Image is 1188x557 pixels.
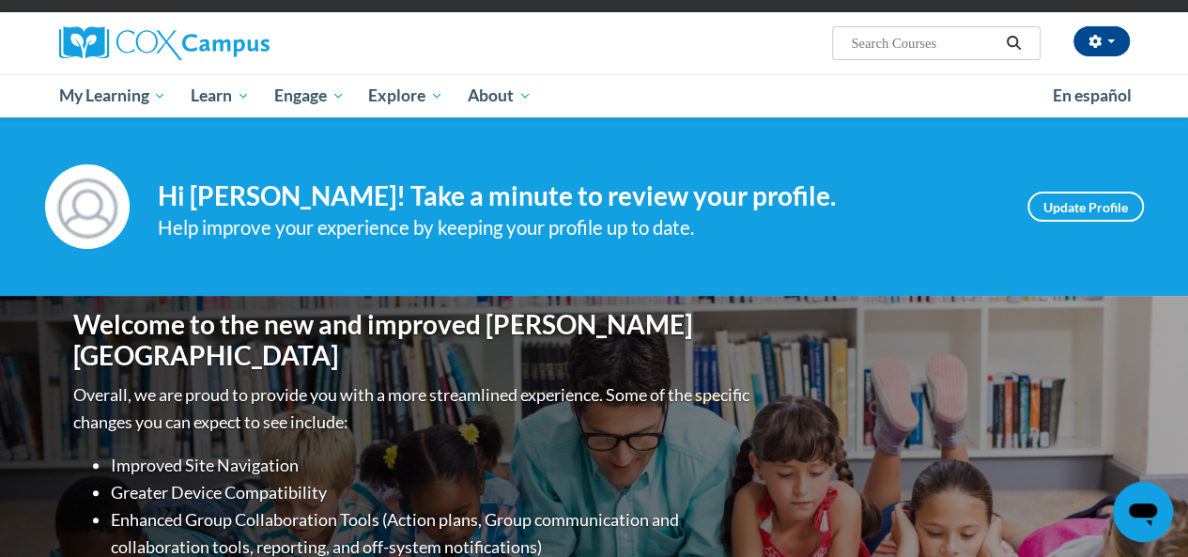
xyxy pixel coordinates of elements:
a: Engage [262,74,357,117]
a: Cox Campus [59,26,397,60]
button: Account Settings [1073,26,1130,56]
li: Greater Device Compatibility [111,479,754,506]
div: Help improve your experience by keeping your profile up to date. [158,212,999,243]
span: Learn [191,85,250,107]
span: Explore [368,85,443,107]
a: Explore [356,74,455,117]
div: Main menu [45,74,1144,117]
h1: Welcome to the new and improved [PERSON_NAME][GEOGRAPHIC_DATA] [73,309,754,372]
button: Search [999,32,1027,54]
a: About [455,74,544,117]
iframe: Button to launch messaging window [1113,482,1173,542]
a: En español [1041,76,1144,116]
span: About [468,85,532,107]
p: Overall, we are proud to provide you with a more streamlined experience. Some of the specific cha... [73,381,754,436]
span: My Learning [58,85,166,107]
img: Profile Image [45,164,130,249]
input: Search Courses [849,32,999,54]
span: En español [1053,85,1132,105]
img: Cox Campus [59,26,270,60]
h4: Hi [PERSON_NAME]! Take a minute to review your profile. [158,180,999,212]
a: Learn [178,74,262,117]
li: Improved Site Navigation [111,452,754,479]
a: My Learning [47,74,179,117]
a: Update Profile [1027,192,1144,222]
span: Engage [274,85,345,107]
